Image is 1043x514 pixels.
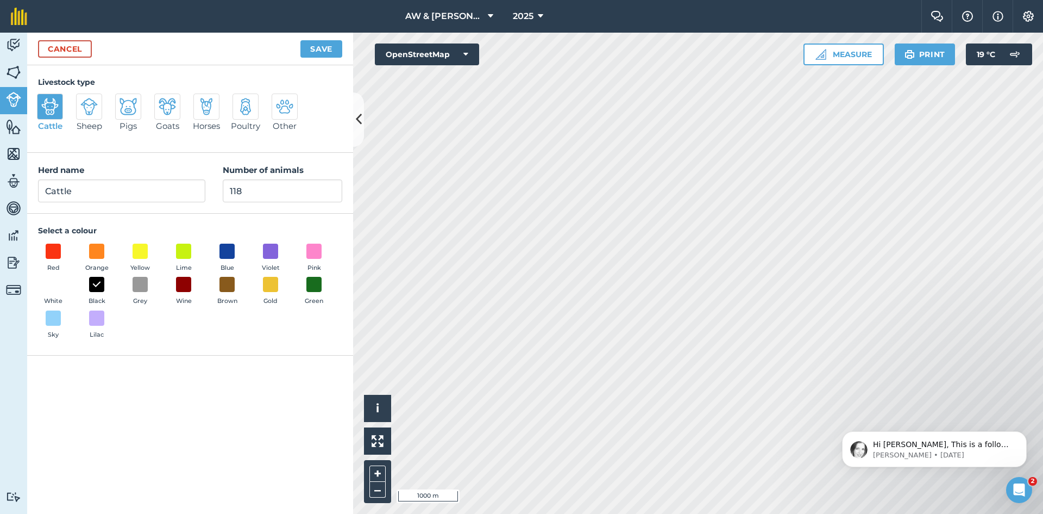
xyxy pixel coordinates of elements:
span: Violet [262,263,280,273]
button: Lime [168,244,199,273]
span: Grey [133,296,147,306]
span: Sheep [77,120,102,133]
img: fieldmargin Logo [11,8,27,25]
button: Save [300,40,342,58]
img: svg+xml;base64,PD94bWwgdmVyc2lvbj0iMS4wIiBlbmNvZGluZz0idXRmLTgiPz4KPCEtLSBHZW5lcmF0b3I6IEFkb2JlIE... [198,98,215,115]
span: Wine [176,296,192,306]
button: Wine [168,277,199,306]
span: Sky [48,330,59,340]
span: Pigs [120,120,137,133]
img: Four arrows, one pointing top left, one top right, one bottom right and the last bottom left [372,435,384,447]
span: Blue [221,263,234,273]
span: Orange [85,263,109,273]
span: 19 ° C [977,44,995,65]
span: Yellow [130,263,150,273]
img: Ruler icon [815,49,826,60]
span: Black [89,296,105,306]
button: Print [895,44,956,65]
span: Lilac [90,330,104,340]
span: Other [273,120,297,133]
button: i [364,395,391,422]
img: A cog icon [1022,11,1035,22]
img: Two speech bubbles overlapping with the left bubble in the forefront [931,11,944,22]
button: Green [299,277,329,306]
img: svg+xml;base64,PHN2ZyB4bWxucz0iaHR0cDovL3d3dy53My5vcmcvMjAwMC9zdmciIHdpZHRoPSI1NiIgaGVpZ2h0PSI2MC... [6,64,21,80]
button: Black [81,277,112,306]
img: svg+xml;base64,PD94bWwgdmVyc2lvbj0iMS4wIiBlbmNvZGluZz0idXRmLTgiPz4KPCEtLSBHZW5lcmF0b3I6IEFkb2JlIE... [6,37,21,53]
span: Cattle [38,120,62,133]
button: + [369,466,386,482]
button: White [38,277,68,306]
img: svg+xml;base64,PD94bWwgdmVyc2lvbj0iMS4wIiBlbmNvZGluZz0idXRmLTgiPz4KPCEtLSBHZW5lcmF0b3I6IEFkb2JlIE... [6,227,21,244]
iframe: Intercom live chat [1006,477,1032,503]
img: svg+xml;base64,PD94bWwgdmVyc2lvbj0iMS4wIiBlbmNvZGluZz0idXRmLTgiPz4KPCEtLSBHZW5lcmF0b3I6IEFkb2JlIE... [6,492,21,502]
img: svg+xml;base64,PD94bWwgdmVyc2lvbj0iMS4wIiBlbmNvZGluZz0idXRmLTgiPz4KPCEtLSBHZW5lcmF0b3I6IEFkb2JlIE... [1004,44,1026,65]
button: Blue [212,244,242,273]
span: AW & [PERSON_NAME] & Son [405,10,483,23]
img: svg+xml;base64,PD94bWwgdmVyc2lvbj0iMS4wIiBlbmNvZGluZz0idXRmLTgiPz4KPCEtLSBHZW5lcmF0b3I6IEFkb2JlIE... [237,98,254,115]
iframe: Intercom notifications message [826,408,1043,485]
span: 2025 [513,10,533,23]
img: svg+xml;base64,PD94bWwgdmVyc2lvbj0iMS4wIiBlbmNvZGluZz0idXRmLTgiPz4KPCEtLSBHZW5lcmF0b3I6IEFkb2JlIE... [6,255,21,271]
button: Yellow [125,244,155,273]
img: svg+xml;base64,PHN2ZyB4bWxucz0iaHR0cDovL3d3dy53My5vcmcvMjAwMC9zdmciIHdpZHRoPSI1NiIgaGVpZ2h0PSI2MC... [6,146,21,162]
button: Gold [255,277,286,306]
img: svg+xml;base64,PD94bWwgdmVyc2lvbj0iMS4wIiBlbmNvZGluZz0idXRmLTgiPz4KPCEtLSBHZW5lcmF0b3I6IEFkb2JlIE... [159,98,176,115]
button: OpenStreetMap [375,44,479,65]
button: Violet [255,244,286,273]
button: Lilac [81,311,112,340]
button: Pink [299,244,329,273]
strong: Herd name [38,165,84,175]
img: A question mark icon [961,11,974,22]
img: svg+xml;base64,PHN2ZyB4bWxucz0iaHR0cDovL3d3dy53My5vcmcvMjAwMC9zdmciIHdpZHRoPSIxOSIgaGVpZ2h0PSIyNC... [904,48,915,61]
img: svg+xml;base64,PHN2ZyB4bWxucz0iaHR0cDovL3d3dy53My5vcmcvMjAwMC9zdmciIHdpZHRoPSI1NiIgaGVpZ2h0PSI2MC... [6,119,21,135]
span: Poultry [231,120,260,133]
h4: Livestock type [38,76,342,88]
img: svg+xml;base64,PD94bWwgdmVyc2lvbj0iMS4wIiBlbmNvZGluZz0idXRmLTgiPz4KPCEtLSBHZW5lcmF0b3I6IEFkb2JlIE... [6,282,21,298]
strong: Select a colour [38,226,97,236]
img: svg+xml;base64,PD94bWwgdmVyc2lvbj0iMS4wIiBlbmNvZGluZz0idXRmLTgiPz4KPCEtLSBHZW5lcmF0b3I6IEFkb2JlIE... [6,173,21,189]
img: svg+xml;base64,PHN2ZyB4bWxucz0iaHR0cDovL3d3dy53My5vcmcvMjAwMC9zdmciIHdpZHRoPSIxNyIgaGVpZ2h0PSIxNy... [992,10,1003,23]
span: i [376,401,379,415]
img: svg+xml;base64,PD94bWwgdmVyc2lvbj0iMS4wIiBlbmNvZGluZz0idXRmLTgiPz4KPCEtLSBHZW5lcmF0b3I6IEFkb2JlIE... [6,200,21,216]
button: Brown [212,277,242,306]
span: Goats [156,120,179,133]
span: Pink [307,263,321,273]
img: svg+xml;base64,PD94bWwgdmVyc2lvbj0iMS4wIiBlbmNvZGluZz0idXRmLTgiPz4KPCEtLSBHZW5lcmF0b3I6IEFkb2JlIE... [80,98,98,115]
span: Gold [263,296,278,306]
button: Grey [125,277,155,306]
a: Cancel [38,40,92,58]
span: Green [305,296,323,306]
button: 19 °C [966,44,1032,65]
button: Orange [81,244,112,273]
span: 2 [1028,477,1037,486]
button: Measure [803,44,884,65]
span: White [44,296,62,306]
span: Horses [193,120,220,133]
span: Lime [176,263,192,273]
strong: Number of animals [223,165,304,175]
img: svg+xml;base64,PD94bWwgdmVyc2lvbj0iMS4wIiBlbmNvZGluZz0idXRmLTgiPz4KPCEtLSBHZW5lcmF0b3I6IEFkb2JlIE... [41,98,59,115]
img: svg+xml;base64,PD94bWwgdmVyc2lvbj0iMS4wIiBlbmNvZGluZz0idXRmLTgiPz4KPCEtLSBHZW5lcmF0b3I6IEFkb2JlIE... [276,98,293,115]
img: svg+xml;base64,PD94bWwgdmVyc2lvbj0iMS4wIiBlbmNvZGluZz0idXRmLTgiPz4KPCEtLSBHZW5lcmF0b3I6IEFkb2JlIE... [6,92,21,107]
img: svg+xml;base64,PHN2ZyB4bWxucz0iaHR0cDovL3d3dy53My5vcmcvMjAwMC9zdmciIHdpZHRoPSIxOCIgaGVpZ2h0PSIyNC... [92,278,102,291]
span: Brown [217,296,237,306]
span: Red [47,263,60,273]
button: – [369,482,386,498]
button: Red [38,244,68,273]
img: svg+xml;base64,PD94bWwgdmVyc2lvbj0iMS4wIiBlbmNvZGluZz0idXRmLTgiPz4KPCEtLSBHZW5lcmF0b3I6IEFkb2JlIE... [120,98,137,115]
button: Sky [38,311,68,340]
